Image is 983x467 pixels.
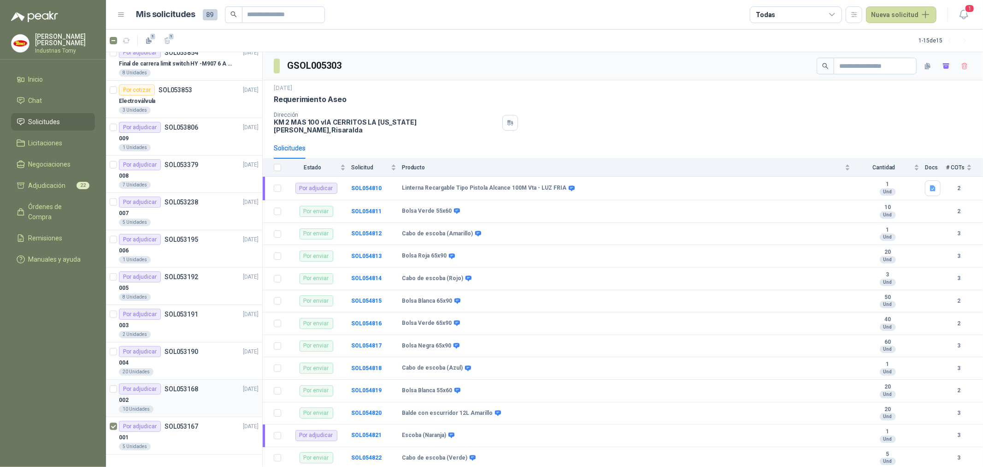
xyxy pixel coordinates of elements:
div: Por adjudicar [119,234,161,245]
a: Por adjudicarSOL053854[DATE] Final de carrera limit switch HY -M907 6 A - 250 V a.c8 Unidades [106,43,262,81]
a: Inicio [11,71,95,88]
b: Cabo de escoba (Amarillo) [402,230,473,238]
p: SOL053379 [165,162,198,168]
b: 2 [946,386,972,395]
p: Requerimiento Aseo [274,95,347,104]
p: [DATE] [243,422,259,431]
b: 2 [946,319,972,328]
p: 006 [119,246,129,255]
b: 10 [856,204,919,211]
p: [DATE] [243,48,259,57]
div: Por cotizar [119,84,155,96]
div: Todas [756,10,775,20]
div: Por adjudicar [119,421,161,432]
span: # COTs [946,164,965,171]
span: Manuales y ayuda [29,254,81,264]
a: Por adjudicarSOL053192[DATE] 0058 Unidades [106,268,262,305]
a: SOL054811 [351,208,382,215]
p: SOL053806 [165,124,198,131]
span: search [230,11,237,18]
a: SOL054815 [351,298,382,304]
span: search [822,63,829,69]
div: Por adjudicar [119,159,161,170]
a: Por adjudicarSOL053379[DATE] 0087 Unidades [106,156,262,193]
a: Por cotizarSOL053853[DATE] Electroválvula3 Unidades [106,81,262,118]
div: Por adjudicar [119,383,161,395]
p: 007 [119,209,129,218]
p: 001 [119,433,129,442]
p: Industrias Tomy [35,48,95,54]
th: Estado [287,159,351,177]
a: Por adjudicarSOL053806[DATE] 0091 Unidades [106,118,262,156]
p: [DATE] [243,385,259,394]
img: Company Logo [12,35,29,52]
p: [DATE] [243,347,259,356]
p: SOL053190 [165,348,198,355]
a: SOL054820 [351,410,382,416]
span: Solicitud [351,164,389,171]
div: Und [880,279,896,286]
a: Por adjudicarSOL053195[DATE] 0061 Unidades [106,230,262,268]
a: Por adjudicarSOL053191[DATE] 0032 Unidades [106,305,262,342]
div: Por enviar [300,251,333,262]
p: [DATE] [243,86,259,95]
p: 005 [119,284,129,293]
a: Chat [11,92,95,109]
p: 008 [119,172,129,180]
a: SOL054819 [351,387,382,394]
p: KM 2 MAS 100 vIA CERRITOS LA [US_STATE] [PERSON_NAME] , Risaralda [274,118,499,134]
button: Nueva solicitud [866,6,936,23]
div: Por adjudicar [119,122,161,133]
div: 7 Unidades [119,181,151,189]
p: [DATE] [243,235,259,244]
span: 89 [203,9,218,20]
span: Cantidad [856,164,912,171]
b: 20 [856,406,919,413]
div: Por enviar [300,452,333,463]
b: 3 [946,341,972,350]
a: Por adjudicarSOL053167[DATE] 0015 Unidades [106,417,262,455]
b: Bolsa Verde 65x90 [402,320,452,327]
a: SOL054818 [351,365,382,371]
span: Licitaciones [29,138,63,148]
b: 3 [946,431,972,440]
b: 1 [856,227,919,234]
h3: GSOL005303 [287,59,343,73]
a: Licitaciones [11,134,95,152]
a: SOL054812 [351,230,382,237]
div: Por enviar [300,341,333,352]
b: 60 [856,339,919,346]
button: 1 [141,33,156,48]
a: Por adjudicarSOL053238[DATE] 0075 Unidades [106,193,262,230]
p: [PERSON_NAME] [PERSON_NAME] [35,33,95,46]
b: 3 [946,409,972,418]
b: Bolsa Verde 55x60 [402,208,452,215]
p: SOL053191 [165,311,198,317]
a: SOL054810 [351,185,382,192]
p: SOL053167 [165,423,198,430]
a: Solicitudes [11,113,95,131]
b: 1 [856,181,919,188]
div: Und [880,256,896,263]
p: 003 [119,321,129,330]
b: 50 [856,294,919,301]
div: Und [880,458,896,465]
p: SOL053192 [165,274,198,280]
a: SOL054821 [351,432,382,438]
b: Bolsa Roja 65x90 [402,252,447,260]
div: 10 Unidades [119,406,153,413]
span: Adjudicación [29,180,66,191]
div: Por enviar [300,407,333,419]
div: Por adjudicar [295,430,337,441]
div: Und [880,436,896,443]
a: Negociaciones [11,156,95,173]
div: 3 Unidades [119,107,151,114]
p: Electroválvula [119,97,155,106]
p: [DATE] [243,161,259,169]
a: SOL054816 [351,320,382,327]
b: 40 [856,316,919,323]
